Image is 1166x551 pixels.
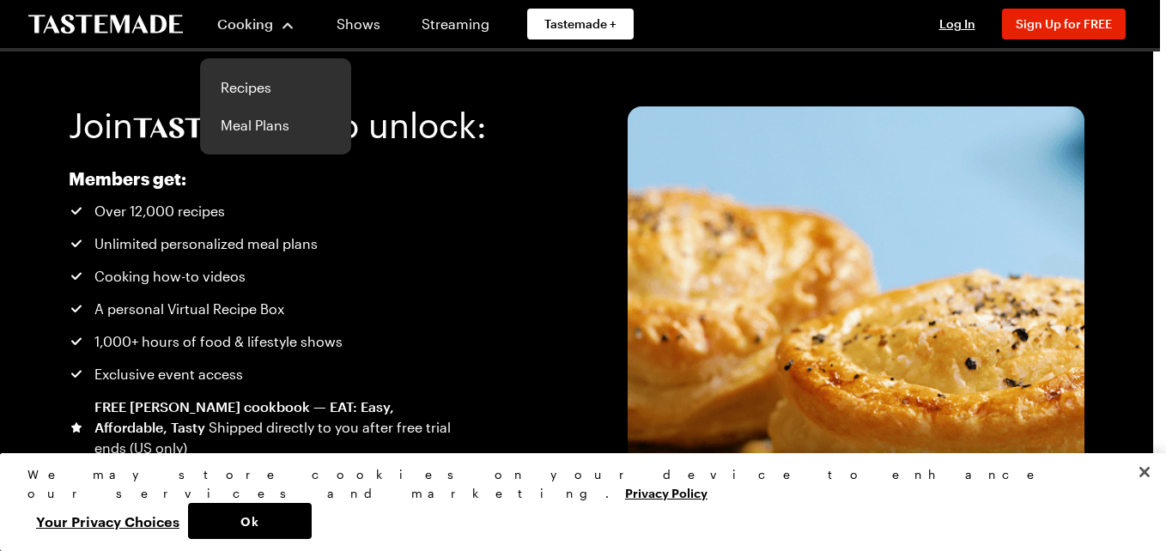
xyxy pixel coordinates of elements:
[188,503,312,539] button: Ok
[217,3,295,45] button: Cooking
[27,503,188,539] button: Your Privacy Choices
[210,106,341,144] a: Meal Plans
[625,484,707,500] a: More information about your privacy, opens in a new tab
[217,15,273,32] span: Cooking
[27,465,1124,539] div: Privacy
[200,58,351,154] div: Cooking
[1126,453,1163,491] button: Close
[27,465,1124,503] div: We may store cookies on your device to enhance our services and marketing.
[210,69,341,106] a: Recipes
